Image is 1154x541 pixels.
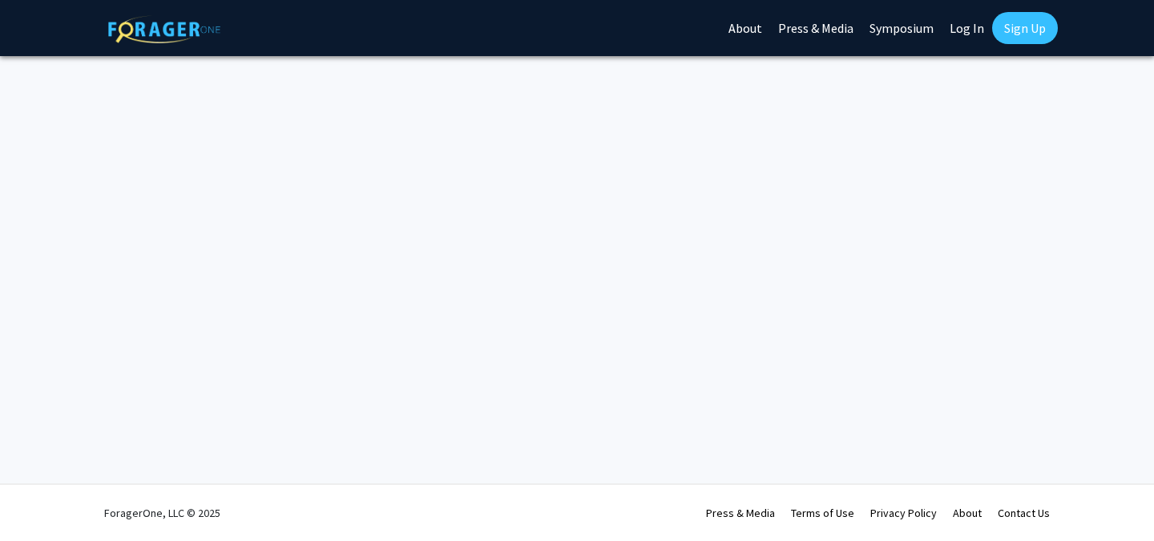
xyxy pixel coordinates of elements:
div: ForagerOne, LLC © 2025 [104,485,220,541]
a: Privacy Policy [870,506,937,520]
a: Press & Media [706,506,775,520]
a: Terms of Use [791,506,854,520]
a: Sign Up [992,12,1058,44]
img: ForagerOne Logo [108,15,220,43]
a: About [953,506,982,520]
a: Contact Us [998,506,1050,520]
